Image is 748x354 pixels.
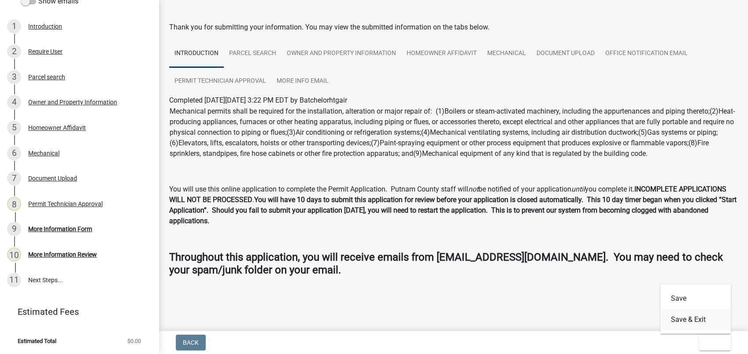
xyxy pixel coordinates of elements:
a: Owner and Property Information [281,40,401,68]
a: More Info Email [271,67,334,96]
a: Permit Technician Approval [169,67,271,96]
div: 3 [7,70,21,84]
span: Completed [DATE][DATE] 3:22 PM EDT by Batchelorhtgair [169,96,347,104]
a: Estimated Fees [7,303,144,321]
div: Thank you for submitting your information. You may view the submitted information on the tabs below. [169,22,737,33]
div: Owner and Property Information [28,99,117,105]
a: Parcel search [224,40,281,68]
div: 4 [7,95,21,109]
a: Homeowner Affidavit [401,40,482,68]
div: More Information Form [28,226,92,232]
div: Homeowner Affidavit [28,125,86,131]
button: Save & Exit [660,309,731,330]
div: 10 [7,247,21,262]
div: Introduction [28,23,62,29]
i: until [571,185,585,193]
div: 1 [7,19,21,33]
span: Exit [706,339,718,346]
a: Office Notification Email [600,40,693,68]
div: 11 [7,273,21,287]
div: 8 [7,197,21,211]
div: 5 [7,121,21,135]
p: You will use this online application to complete the Permit Application. Putnam County staff will... [169,184,737,226]
span: $0.00 [127,338,141,344]
i: not [468,185,478,193]
span: Back [183,339,199,346]
div: Require User [28,48,63,55]
button: Exit [699,335,731,350]
a: Mechanical [482,40,531,68]
div: 9 [7,222,21,236]
div: 7 [7,171,21,185]
div: 2 [7,44,21,59]
div: Document Upload [28,175,77,181]
div: More Information Review [28,251,97,258]
span: Estimated Total [18,338,56,344]
a: Introduction [169,40,224,68]
td: Mechanical permits shall be required for the installation, alteration or major repair of: (1)Boil... [169,106,737,159]
div: Permit Technician Approval [28,201,103,207]
button: Back [176,335,206,350]
div: Parcel search [28,74,65,80]
strong: Throughout this application, you will receive emails from [EMAIL_ADDRESS][DOMAIN_NAME]. You may n... [169,251,723,276]
a: Document Upload [531,40,600,68]
strong: You will have 10 days to submit this application for review before your application is closed aut... [169,195,737,225]
div: 6 [7,146,21,160]
div: Mechanical [28,150,59,156]
button: Save [660,288,731,309]
div: Exit [660,284,731,334]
